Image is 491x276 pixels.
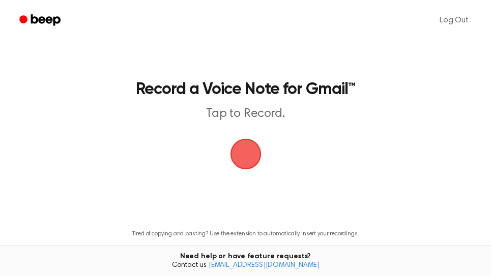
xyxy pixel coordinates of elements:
[132,230,359,238] p: Tired of copying and pasting? Use the extension to automatically insert your recordings.
[209,262,320,269] a: [EMAIL_ADDRESS][DOMAIN_NAME]
[429,8,479,33] a: Log Out
[230,139,261,169] button: Beep Logo
[110,106,381,122] p: Tap to Record.
[12,11,70,30] a: Beep
[6,261,485,270] span: Contact us
[110,81,381,98] h1: Record a Voice Note for Gmail™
